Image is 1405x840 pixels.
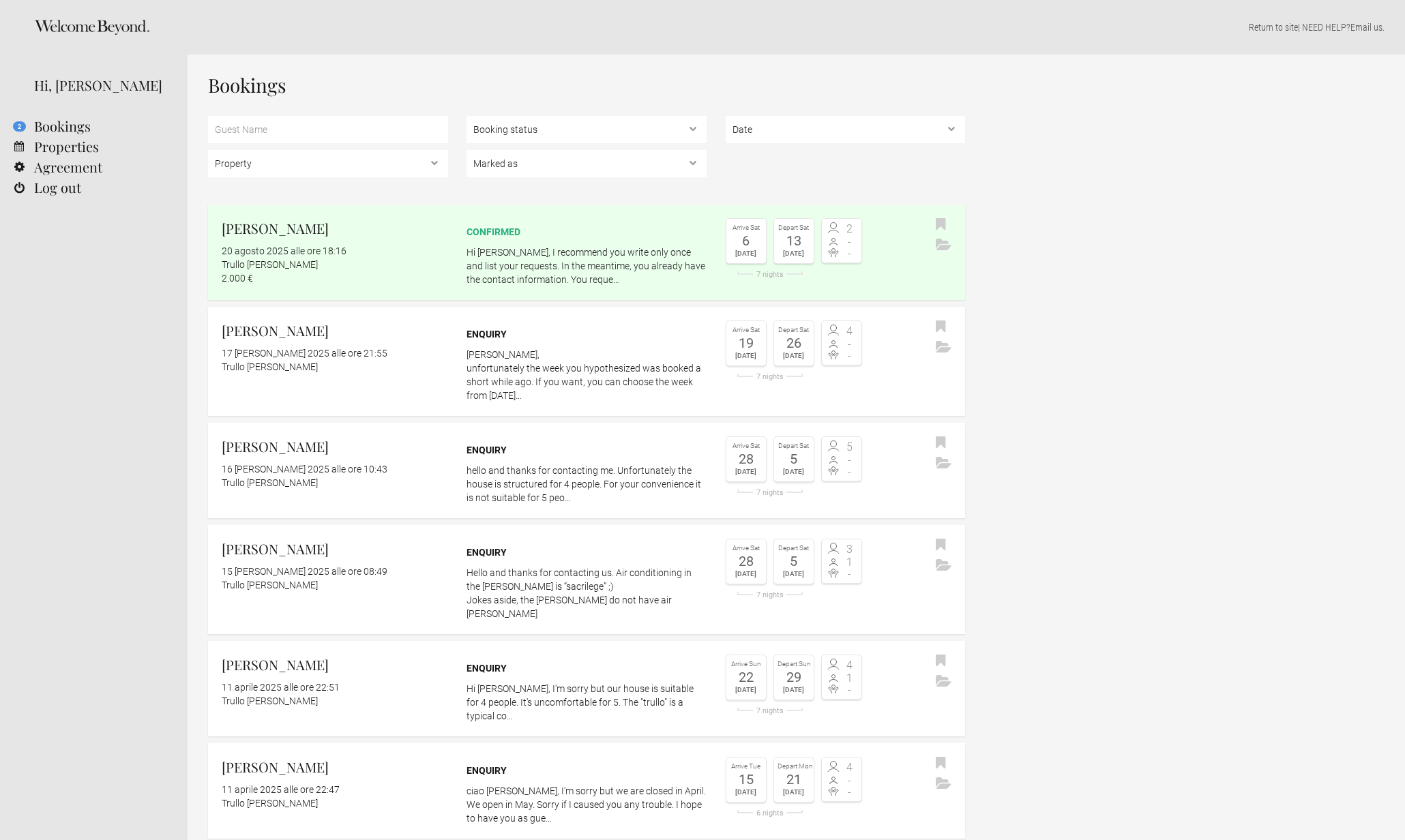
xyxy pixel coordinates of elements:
span: - [842,569,858,580]
div: [DATE] [730,247,763,260]
div: [DATE] [730,466,763,478]
div: 7 nights [726,373,814,380]
span: - [842,237,858,247]
span: 4 [842,762,858,773]
p: | NEED HELP? . [208,20,1385,34]
div: Arrive Sat [730,543,763,554]
div: 28 [730,452,763,466]
div: [DATE] [778,247,810,260]
select: , , [467,116,707,143]
div: 7 nights [726,271,814,278]
button: Bookmark [932,651,949,672]
p: [PERSON_NAME], unfortunately the week you hypothesized was booked a short while ago. If you want,... [467,348,707,402]
div: 19 [730,336,763,350]
span: 2 [842,224,858,235]
div: Trullo [PERSON_NAME] [222,476,448,490]
a: [PERSON_NAME] 16 [PERSON_NAME] 2025 alle ore 10:43 Trullo [PERSON_NAME] Enquiry hello and thanks ... [208,423,965,518]
span: - [842,248,858,259]
select: , [726,116,966,143]
div: confirmed [467,225,707,239]
p: hello and thanks for contacting me. Unfortunately the house is structured for 4 people. For your ... [467,464,707,505]
span: - [842,339,858,350]
flynt-date-display: 20 agosto 2025 alle ore 18:16 [222,245,346,256]
button: Bookmark [932,535,949,556]
div: 28 [730,554,763,568]
div: Enquiry [467,764,707,777]
span: - [842,466,858,477]
div: Trullo [PERSON_NAME] [222,258,448,271]
flynt-date-display: 16 [PERSON_NAME] 2025 alle ore 10:43 [222,464,387,475]
div: Depart Sat [778,543,810,554]
div: Trullo [PERSON_NAME] [222,578,448,592]
div: [DATE] [778,466,810,478]
button: Archive [932,453,955,474]
div: [DATE] [730,568,763,580]
span: 5 [842,442,858,453]
input: Guest Name [208,116,448,143]
a: [PERSON_NAME] 11 aprile 2025 alle ore 22:47 Trullo [PERSON_NAME] Enquiry ciao [PERSON_NAME], I'm ... [208,743,965,839]
span: 1 [842,557,858,568]
flynt-currency: 2.000 € [222,273,253,284]
p: Hi [PERSON_NAME], I recommend you write only once and list your requests. In the meantime, you al... [467,245,707,286]
div: Enquiry [467,443,707,457]
p: ciao [PERSON_NAME], I'm sorry but we are closed in April. We open in May. Sorry if I caused you a... [467,784,707,825]
div: Arrive Tue [730,761,763,772]
div: 22 [730,670,763,684]
a: [PERSON_NAME] 15 [PERSON_NAME] 2025 alle ore 08:49 Trullo [PERSON_NAME] Enquiry Hello and thanks ... [208,525,965,634]
div: 29 [778,670,810,684]
div: [DATE] [730,350,763,362]
button: Archive [932,337,955,358]
div: Trullo [PERSON_NAME] [222,796,448,810]
p: Hello and thanks for contacting us. Air conditioning in the [PERSON_NAME] is “sacrilege” ;) Jokes... [467,566,707,620]
span: - [842,350,858,361]
span: - [842,775,858,786]
a: [PERSON_NAME] 20 agosto 2025 alle ore 18:16 Trullo [PERSON_NAME] 2.000 € confirmed Hi [PERSON_NAM... [208,205,965,300]
div: 6 nights [726,809,814,817]
button: Archive [932,556,955,576]
flynt-date-display: 11 aprile 2025 alle ore 22:47 [222,784,340,795]
div: Depart Sat [778,222,810,234]
h1: Bookings [208,75,965,95]
div: Arrive Sun [730,659,763,670]
div: Depart Sat [778,440,810,452]
div: 26 [778,336,810,350]
button: Bookmark [932,215,949,235]
h2: [PERSON_NAME] [222,539,448,559]
a: [PERSON_NAME] 17 [PERSON_NAME] 2025 alle ore 21:55 Trullo [PERSON_NAME] Enquiry [PERSON_NAME],unf... [208,307,965,416]
flynt-date-display: 17 [PERSON_NAME] 2025 alle ore 21:55 [222,348,387,359]
div: 13 [778,234,810,247]
h2: [PERSON_NAME] [222,655,448,675]
span: - [842,455,858,466]
select: , , , [467,150,707,177]
span: - [842,787,858,798]
h2: [PERSON_NAME] [222,436,448,457]
div: 6 [730,234,763,247]
div: Arrive Sat [730,222,763,234]
div: Depart Sun [778,659,810,670]
span: 4 [842,660,858,671]
span: 4 [842,326,858,337]
h2: [PERSON_NAME] [222,757,448,777]
h2: [PERSON_NAME] [222,218,448,239]
div: [DATE] [778,350,810,362]
div: [DATE] [778,786,810,798]
div: [DATE] [730,684,763,696]
button: Archive [932,774,955,794]
p: Hi [PERSON_NAME], I'm sorry but our house is suitable for 4 people. It's uncomfortable for 5. The... [467,682,707,723]
span: 3 [842,544,858,555]
div: Enquiry [467,327,707,341]
div: 7 nights [726,489,814,496]
span: - [842,685,858,695]
button: Archive [932,672,955,692]
div: Arrive Sat [730,440,763,452]
flynt-date-display: 11 aprile 2025 alle ore 22:51 [222,682,340,693]
div: Enquiry [467,661,707,675]
div: [DATE] [730,786,763,798]
div: Depart Mon [778,761,810,772]
div: 5 [778,452,810,466]
flynt-date-display: 15 [PERSON_NAME] 2025 alle ore 08:49 [222,566,387,577]
div: 7 nights [726,591,814,599]
button: Bookmark [932,753,949,774]
h2: [PERSON_NAME] [222,320,448,341]
div: 15 [730,772,763,786]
